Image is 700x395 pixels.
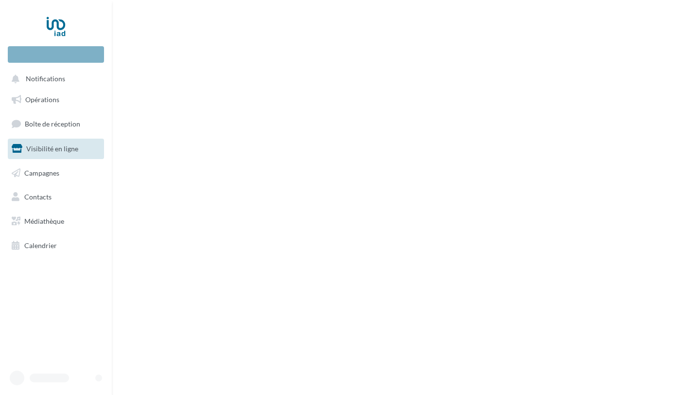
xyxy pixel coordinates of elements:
a: Calendrier [6,235,106,256]
span: Notifications [26,75,65,83]
a: Campagnes [6,163,106,183]
a: Boîte de réception [6,113,106,134]
span: Contacts [24,193,52,201]
a: Visibilité en ligne [6,139,106,159]
a: Contacts [6,187,106,207]
span: Campagnes [24,168,59,177]
span: Boîte de réception [25,120,80,128]
span: Visibilité en ligne [26,144,78,153]
a: Opérations [6,90,106,110]
span: Calendrier [24,241,57,250]
div: Nouvelle campagne [8,46,104,63]
span: Médiathèque [24,217,64,225]
a: Médiathèque [6,211,106,232]
span: Opérations [25,95,59,104]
